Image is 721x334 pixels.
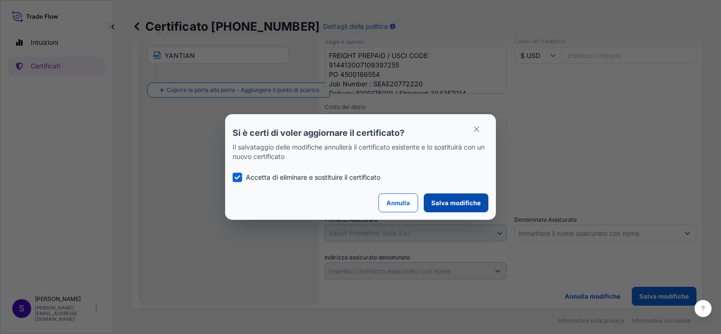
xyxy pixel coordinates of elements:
[424,193,488,212] button: Salva modifiche
[233,127,488,139] p: Si è certi di voler aggiornare il certificato?
[431,198,481,208] p: Salva modifiche
[233,142,488,161] p: Il salvataggio delle modifiche annullerà il certificato esistente e lo sostituirà con un nuovo ce...
[246,173,380,182] p: Accetta di eliminare e sostituire il certificato
[378,193,418,212] button: Annulla
[386,198,410,208] p: Annulla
